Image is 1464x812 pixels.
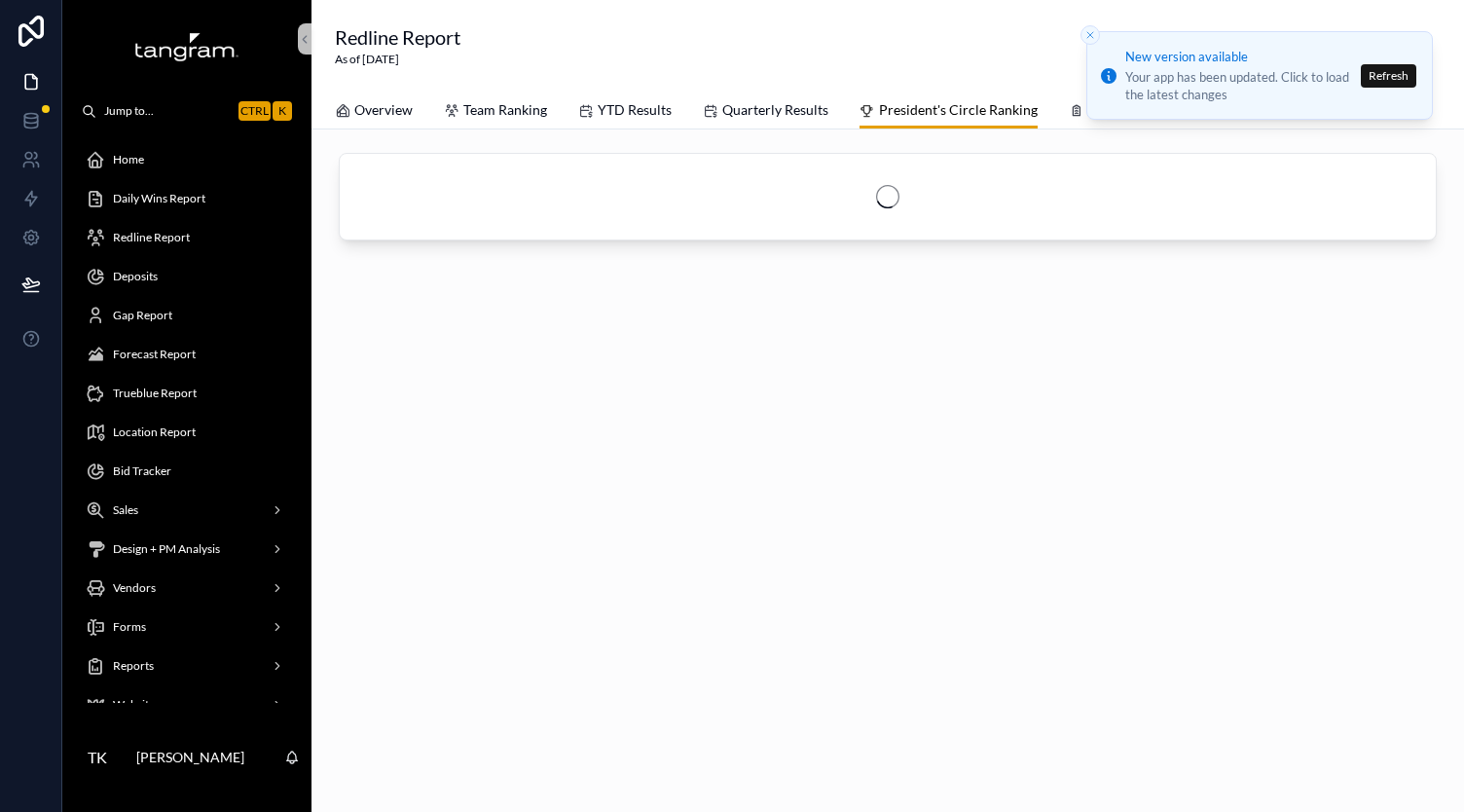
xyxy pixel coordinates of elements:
button: Close toast [1080,25,1100,45]
button: Jump to...CtrlK [74,93,300,129]
span: TK [88,746,107,769]
a: Team Ranking [444,92,547,131]
div: New version available [1125,48,1355,67]
span: As of [DATE] [335,51,460,68]
a: Vendors [74,571,300,606]
span: Team Ranking [463,100,547,120]
button: Refresh [1361,64,1416,88]
img: App logo [134,31,239,62]
span: Trueblue Report [113,386,197,401]
span: Quarterly Results [722,100,828,120]
p: [PERSON_NAME] [136,748,244,767]
span: Daily Wins Report [113,191,205,206]
a: Sales [74,493,300,528]
a: YTD Results [578,92,672,131]
span: Website [113,697,155,713]
a: Bid Tracker [74,454,300,489]
span: Design + PM Analysis [113,541,220,557]
span: YTD Results [598,100,672,120]
span: Bid Tracker [113,463,171,479]
span: Redline Report [113,230,190,245]
a: Reports [74,648,300,683]
span: Forecast Report [113,347,196,362]
a: Gap Report [74,298,300,333]
h1: Redline Report [335,23,460,51]
a: Location Report [74,415,300,450]
a: Forecast Report [74,337,300,372]
span: K [274,103,290,119]
a: Home [74,142,300,177]
div: scrollable content [62,129,311,703]
span: Jump to... [104,103,231,119]
a: President's Circle Ranking [860,92,1038,129]
span: Vendors [113,580,156,596]
a: Overview [335,92,413,131]
a: Forms [74,609,300,645]
span: Forms [113,619,146,635]
a: Trueblue Report [74,376,300,411]
a: Redline Report [74,220,300,255]
a: Design + PM Analysis [74,532,300,567]
span: Sales [113,502,138,518]
a: Deposits [74,259,300,294]
span: Reports [113,658,154,674]
a: Website [74,687,300,722]
span: Gap Report [113,308,172,323]
span: Home [113,152,144,167]
div: Your app has been updated. Click to load the latest changes [1125,68,1355,103]
span: Overview [354,100,413,120]
a: Quarterly Results [703,92,828,131]
a: Daily Wins Report [74,181,300,216]
span: President's Circle Ranking [879,100,1038,120]
span: Ctrl [238,101,271,121]
span: Deposits [113,269,158,284]
span: Location Report [113,424,196,440]
a: Goals [1069,92,1122,131]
